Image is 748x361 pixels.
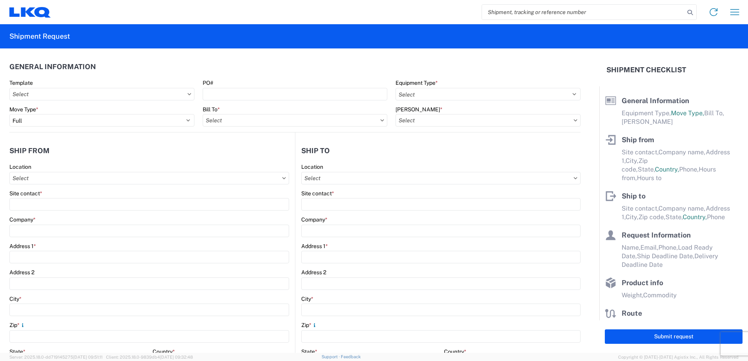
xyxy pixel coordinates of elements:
[606,65,686,75] h2: Shipment Checklist
[301,147,330,155] h2: Ship to
[396,114,581,127] input: Select
[9,348,25,355] label: State
[671,109,704,117] span: Move Type,
[622,279,663,287] span: Product info
[203,106,220,113] label: Bill To
[622,148,658,156] span: Site contact,
[640,244,658,251] span: Email,
[622,97,689,105] span: General Information
[9,295,22,302] label: City
[622,109,671,117] span: Equipment Type,
[203,114,388,127] input: Select
[707,213,725,221] span: Phone
[605,329,743,344] button: Submit request
[626,157,638,164] span: City,
[9,243,36,250] label: Address 1
[637,174,662,182] span: Hours to
[444,348,466,355] label: Country
[622,118,673,125] span: [PERSON_NAME]
[9,190,42,197] label: Site contact
[9,147,50,155] h2: Ship from
[301,269,326,276] label: Address 2
[9,79,33,86] label: Template
[643,291,677,299] span: Commodity
[153,348,175,355] label: Country
[626,213,638,221] span: City,
[9,269,34,276] label: Address 2
[622,291,643,299] span: Weight,
[301,322,318,329] label: Zip
[9,163,31,170] label: Location
[396,106,442,113] label: [PERSON_NAME]
[665,213,683,221] span: State,
[203,79,213,86] label: PO#
[9,355,102,359] span: Server: 2025.18.0-dd719145275
[658,205,706,212] span: Company name,
[683,213,707,221] span: Country,
[73,355,102,359] span: [DATE] 09:51:11
[341,354,361,359] a: Feedback
[9,106,38,113] label: Move Type
[638,213,665,221] span: Zip code,
[658,244,678,251] span: Phone,
[9,32,70,41] h2: Shipment Request
[301,243,328,250] label: Address 1
[658,148,706,156] span: Company name,
[622,192,646,200] span: Ship to
[106,355,193,359] span: Client: 2025.18.0-9839db4
[618,354,739,361] span: Copyright © [DATE]-[DATE] Agistix Inc., All Rights Reserved
[704,109,724,117] span: Bill To,
[9,172,289,184] input: Select
[160,355,193,359] span: [DATE] 09:32:48
[301,172,581,184] input: Select
[9,63,96,71] h2: General Information
[9,88,194,100] input: Select
[482,5,685,20] input: Shipment, tracking or reference number
[301,190,334,197] label: Site contact
[622,205,658,212] span: Site contact,
[301,216,327,223] label: Company
[9,216,36,223] label: Company
[301,163,323,170] label: Location
[396,79,438,86] label: Equipment Type
[622,136,654,144] span: Ship from
[622,231,691,239] span: Request Information
[655,166,679,173] span: Country,
[9,322,26,329] label: Zip
[638,166,655,173] span: State,
[322,354,341,359] a: Support
[637,252,694,260] span: Ship Deadline Date,
[622,244,640,251] span: Name,
[679,166,699,173] span: Phone,
[301,348,317,355] label: State
[301,295,313,302] label: City
[622,309,642,317] span: Route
